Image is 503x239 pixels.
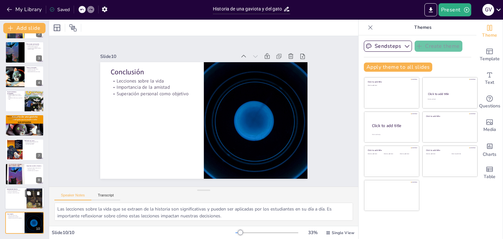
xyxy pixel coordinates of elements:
[27,165,42,167] p: Importancia de la historia
[27,69,42,70] p: Amistad como tema central
[7,94,23,95] p: [PERSON_NAME] pone un huevo
[7,97,23,100] p: El [MEDICAL_DATA] nace y aprende a volar
[118,59,201,83] p: Lecciones sobre la vida
[25,144,42,145] p: Lecciones aprendidas
[25,189,33,197] button: Duplicate Slide
[7,215,23,216] p: Lecciones sobre la vida
[7,217,23,218] p: Superación personal como objetivo
[54,203,353,221] textarea: Las lecciones sobre la vida que se extraen de la historia son significativas y pueden ser aplicad...
[5,212,44,233] div: 10
[332,230,354,235] span: Single View
[438,3,471,16] button: Present
[364,63,432,72] button: Apply theme to all slides
[36,202,42,208] div: 9
[485,79,494,86] span: Text
[428,99,471,100] div: Click to add text
[5,139,44,160] div: 7
[52,23,62,33] div: Layout
[364,41,412,52] button: Sendsteps
[479,102,500,110] span: Questions
[36,153,42,159] div: 7
[27,167,42,169] p: Enseñanzas sobre la perseverancia
[113,33,248,67] div: Slide 10
[384,153,399,155] div: Click to add text
[25,142,42,144] p: Sentimientos al ayudar
[482,3,494,16] button: G V
[36,31,42,37] div: 2
[483,126,496,133] span: Media
[7,216,23,217] p: Importancia de la amistad
[27,45,42,46] p: Kengah es valiente y decidida
[36,80,42,86] div: 4
[3,23,46,33] button: Add slide
[27,47,42,50] p: La amistad entre [PERSON_NAME] y [PERSON_NAME]
[476,20,503,43] div: Change the overall theme
[36,128,42,134] div: 6
[120,49,203,76] p: Conclusión
[476,161,503,185] div: Add a table
[91,193,121,200] button: Transcript
[7,117,42,118] p: Reflexionar sobre la amistad
[27,43,42,45] p: Personajes principales
[27,67,42,69] p: Temas principales
[5,90,44,112] div: 5
[7,192,25,193] p: Compartir y discutir en clase
[484,173,495,180] span: Table
[117,65,199,89] p: Importancia de la amistad
[305,230,321,236] div: 33 %
[480,55,500,63] span: Template
[7,190,25,191] p: Dibujo de un personaje favorito
[54,193,91,200] button: Speaker Notes
[27,169,42,170] p: Valor de la amistad
[476,138,503,161] div: Add charts and graphs
[7,116,42,118] p: Reflexión en clase
[368,153,382,155] div: Click to add text
[25,140,42,142] p: Reflexión en casa
[36,177,42,183] div: 8
[452,153,472,155] div: Click to add text
[49,7,70,13] div: Saved
[27,70,42,71] p: Superación personal
[426,153,447,155] div: Click to add text
[27,170,42,171] p: Inspiración para ser mejores
[368,149,415,152] div: Click to add title
[52,230,235,236] div: Slide 10 / 10
[372,123,414,129] div: Click to add title
[36,55,42,61] div: 3
[36,104,42,110] div: 5
[415,41,462,52] button: Create theme
[5,187,44,210] div: 9
[5,66,44,87] div: 4
[7,118,42,119] p: Ayudar a los demás
[372,134,413,136] div: Click to add body
[27,46,42,47] p: Zorba es sabio y protector
[368,85,415,86] div: Click to add text
[476,67,503,90] div: Add text boxes
[368,81,415,83] div: Click to add title
[213,4,283,14] input: Insert title
[25,141,42,143] p: Recordar experiencias personales
[5,163,44,185] div: 8
[426,115,473,117] div: Click to add title
[482,4,494,16] div: G V
[34,226,42,232] div: 10
[7,119,42,121] p: Compartir ideas
[7,213,23,215] p: Conclusión
[34,189,42,197] button: Delete Slide
[5,115,44,136] div: 6
[400,153,415,155] div: Click to add text
[5,42,44,63] div: 3
[7,95,23,97] p: [PERSON_NAME] ayuda a cuidar el huevo
[376,20,470,35] p: Themes
[7,188,25,190] p: Actividades finales
[476,114,503,138] div: Add images, graphics, shapes or video
[428,92,472,96] div: Click to add title
[424,3,437,16] button: Export to PowerPoint
[5,4,45,15] button: My Library
[476,43,503,67] div: Add ready made slides
[69,24,77,32] span: Position
[426,149,473,152] div: Click to add title
[476,90,503,114] div: Get real-time input from your audience
[7,91,23,95] p: Acontecimientos principales
[483,151,496,158] span: Charts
